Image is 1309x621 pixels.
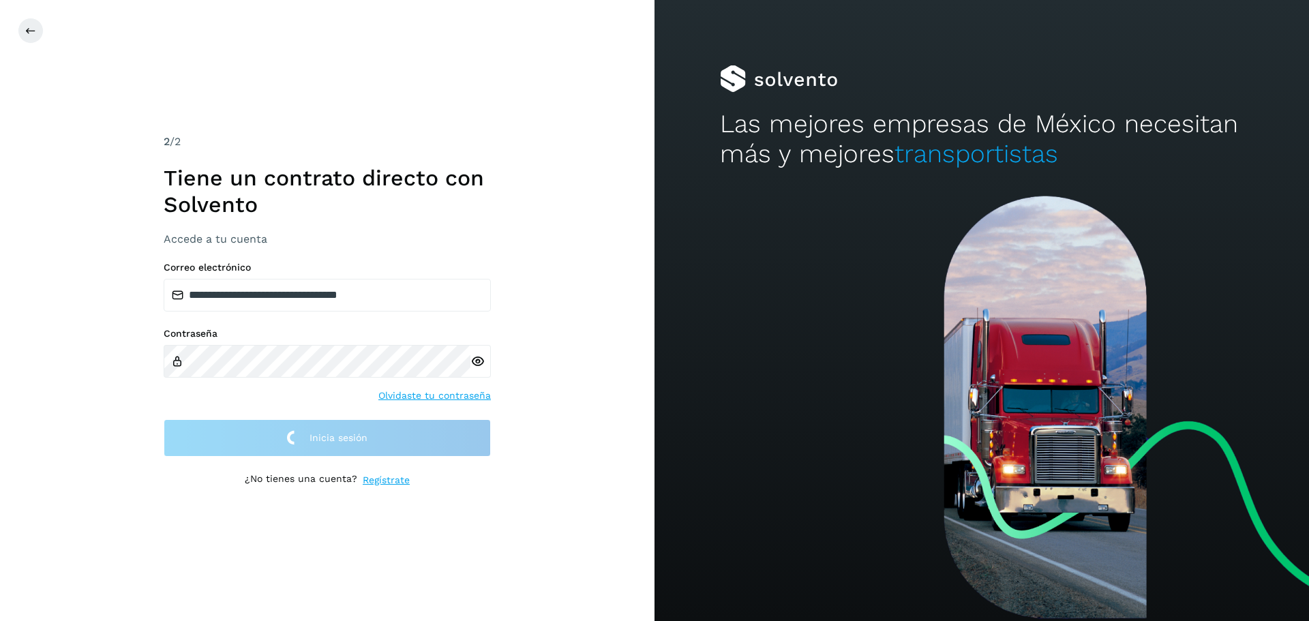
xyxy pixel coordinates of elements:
span: 2 [164,135,170,148]
label: Correo electrónico [164,262,491,273]
a: Regístrate [363,473,410,487]
h2: Las mejores empresas de México necesitan más y mejores [720,109,1244,170]
p: ¿No tienes una cuenta? [245,473,357,487]
button: Inicia sesión [164,419,491,457]
a: Olvidaste tu contraseña [378,389,491,403]
span: transportistas [894,139,1058,168]
label: Contraseña [164,328,491,339]
span: Inicia sesión [310,433,367,442]
div: /2 [164,134,491,150]
h3: Accede a tu cuenta [164,232,491,245]
h1: Tiene un contrato directo con Solvento [164,165,491,217]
